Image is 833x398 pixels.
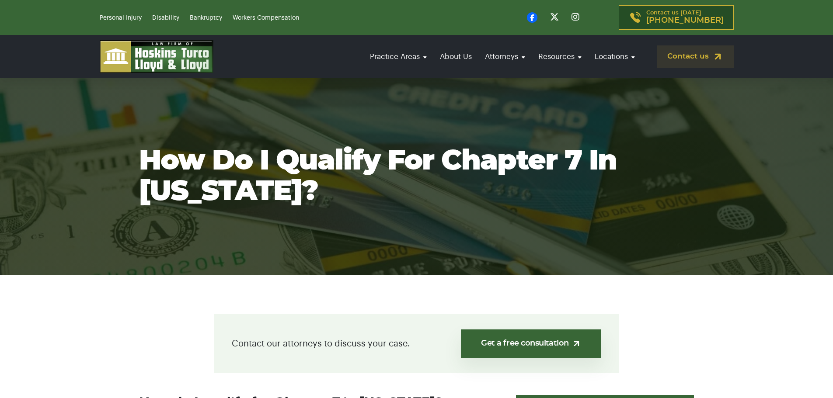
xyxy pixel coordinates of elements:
[657,45,734,68] a: Contact us
[590,44,639,69] a: Locations
[100,15,142,21] a: Personal Injury
[214,314,619,373] div: Contact our attorneys to discuss your case.
[481,44,530,69] a: Attorneys
[461,329,601,358] a: Get a free consultation
[436,44,476,69] a: About Us
[366,44,431,69] a: Practice Areas
[646,10,724,25] p: Contact us [DATE]
[572,339,581,348] img: arrow-up-right-light.svg
[139,146,694,207] h1: How do I qualify for Chapter 7 in [US_STATE]?
[233,15,299,21] a: Workers Compensation
[619,5,734,30] a: Contact us [DATE][PHONE_NUMBER]
[152,15,179,21] a: Disability
[534,44,586,69] a: Resources
[100,40,213,73] img: logo
[646,16,724,25] span: [PHONE_NUMBER]
[190,15,222,21] a: Bankruptcy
